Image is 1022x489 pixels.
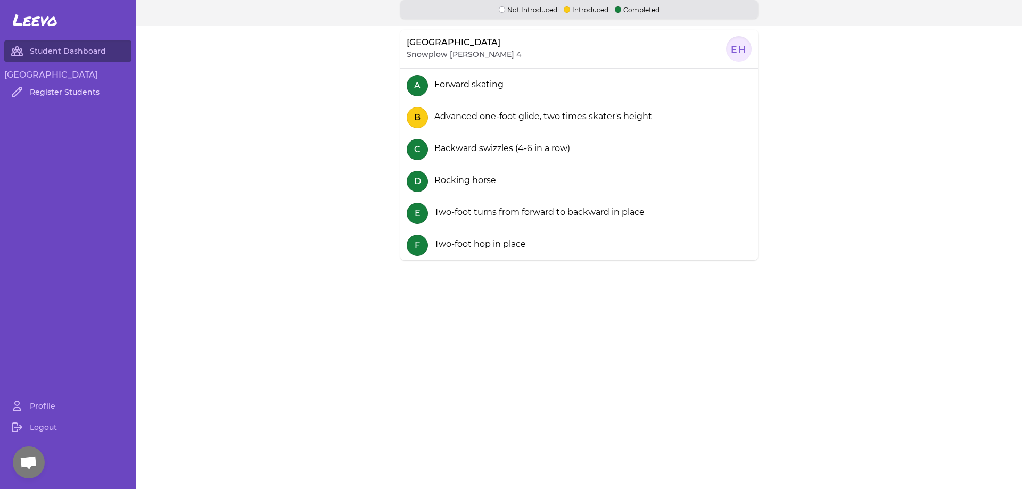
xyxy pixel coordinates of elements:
[4,69,131,81] h3: [GEOGRAPHIC_DATA]
[430,110,652,123] div: Advanced one-foot glide, two times skater's height
[4,395,131,417] a: Profile
[564,4,608,14] p: Introduced
[13,11,57,30] span: Leevo
[430,206,645,219] div: Two-foot turns from forward to backward in place
[430,78,504,91] div: Forward skating
[430,142,570,155] div: Backward swizzles (4-6 in a row)
[407,75,428,96] button: A
[407,235,428,256] button: F
[4,40,131,62] a: Student Dashboard
[407,49,521,60] p: Snowplow [PERSON_NAME] 4
[615,4,660,14] p: Completed
[4,81,131,103] a: Register Students
[407,203,428,224] button: E
[430,174,496,187] div: Rocking horse
[430,238,526,251] div: Two-foot hop in place
[499,4,557,14] p: Not Introduced
[407,36,500,49] p: [GEOGRAPHIC_DATA]
[13,446,45,478] a: Open chat
[4,417,131,438] a: Logout
[407,139,428,160] button: C
[407,171,428,192] button: D
[407,107,428,128] button: B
